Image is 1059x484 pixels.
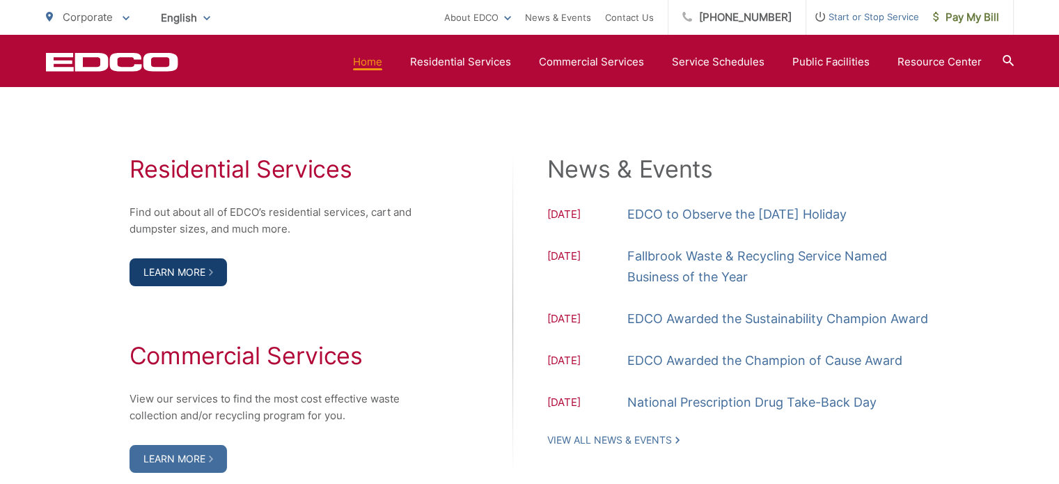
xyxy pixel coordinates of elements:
[627,350,902,371] a: EDCO Awarded the Champion of Cause Award
[130,445,227,473] a: Learn More
[627,246,930,288] a: Fallbrook Waste & Recycling Service Named Business of the Year
[130,155,429,183] h2: Residential Services
[46,52,178,72] a: EDCD logo. Return to the homepage.
[547,155,930,183] h2: News & Events
[130,342,429,370] h2: Commercial Services
[410,54,511,70] a: Residential Services
[933,9,999,26] span: Pay My Bill
[130,258,227,286] a: Learn More
[63,10,113,24] span: Corporate
[547,352,627,371] span: [DATE]
[130,391,429,424] p: View our services to find the most cost effective waste collection and/or recycling program for you.
[539,54,644,70] a: Commercial Services
[547,311,627,329] span: [DATE]
[897,54,982,70] a: Resource Center
[672,54,764,70] a: Service Schedules
[547,394,627,413] span: [DATE]
[150,6,221,30] span: English
[792,54,870,70] a: Public Facilities
[130,204,429,237] p: Find out about all of EDCO’s residential services, cart and dumpster sizes, and much more.
[547,206,627,225] span: [DATE]
[627,392,877,413] a: National Prescription Drug Take-Back Day
[525,9,591,26] a: News & Events
[444,9,511,26] a: About EDCO
[353,54,382,70] a: Home
[605,9,654,26] a: Contact Us
[547,434,680,446] a: View All News & Events
[627,309,928,329] a: EDCO Awarded the Sustainability Champion Award
[547,248,627,288] span: [DATE]
[627,204,847,225] a: EDCO to Observe the [DATE] Holiday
